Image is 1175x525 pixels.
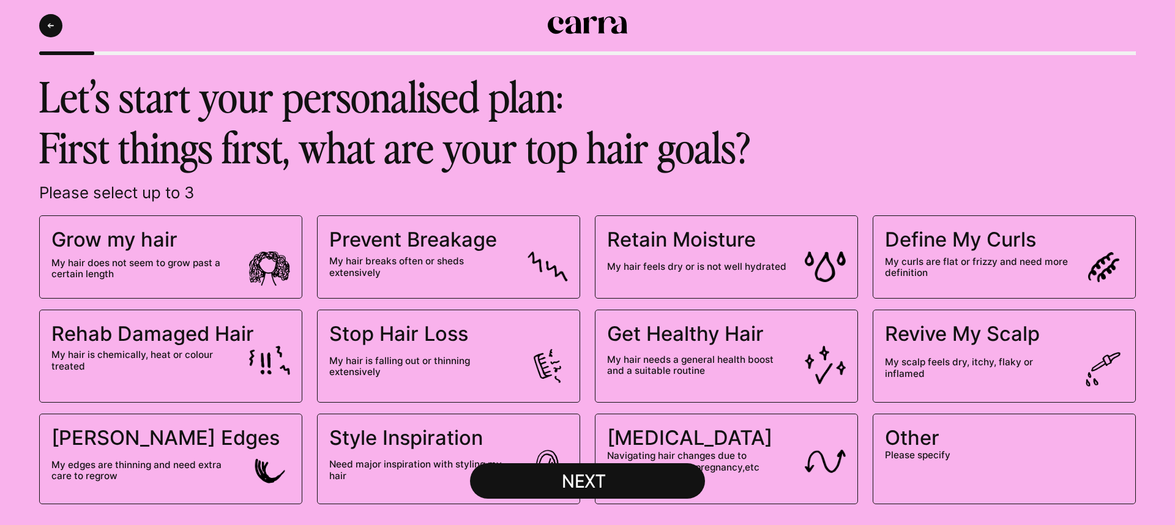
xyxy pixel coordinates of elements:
[329,356,515,378] span: My hair is falling out or thinning extensively
[39,183,194,202] b: Please select up to 3
[51,321,254,346] span: Rehab Damaged Hair
[51,227,177,251] span: Grow my hair
[39,70,1042,171] h2: Let’s start your personalised plan: First things first, what are your top hair goals?
[51,460,237,482] span: My edges are thinning and need extra care to regrow
[607,354,793,377] span: My hair needs a general health boost and a suitable routine
[329,256,515,278] span: My hair breaks often or sheds extensively
[607,321,764,346] span: Get Healthy Hair
[885,357,1070,379] span: My scalp feels dry, itchy, flaky or inflamed
[543,470,632,493] div: NEXT
[607,227,756,251] span: Retain Moisture
[607,261,793,272] span: My hair feels dry or is not well hydrated
[329,425,483,450] span: Style Inspiration
[607,425,772,450] span: [MEDICAL_DATA]
[329,321,468,346] span: Stop Hair Loss
[885,256,1070,279] span: My curls are flat or frizzy and need more definition
[51,349,237,372] span: My hair is chemically, heat or colour treated
[470,463,705,499] button: NEXT
[607,450,793,473] span: Navigating hair changes due to menopause, PCOS, pregnancy,etc
[39,14,62,37] button: Back
[329,459,515,482] span: Need major inspiration with styling my hair
[885,227,1036,251] span: Define My Curls
[885,450,1112,461] span: Please specify
[51,425,280,450] span: [PERSON_NAME] Edges
[885,425,939,450] span: Other
[885,321,1040,346] span: Revive My Scalp
[329,227,497,251] span: Prevent Breakage
[51,258,237,280] span: My hair does not seem to grow past a certain length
